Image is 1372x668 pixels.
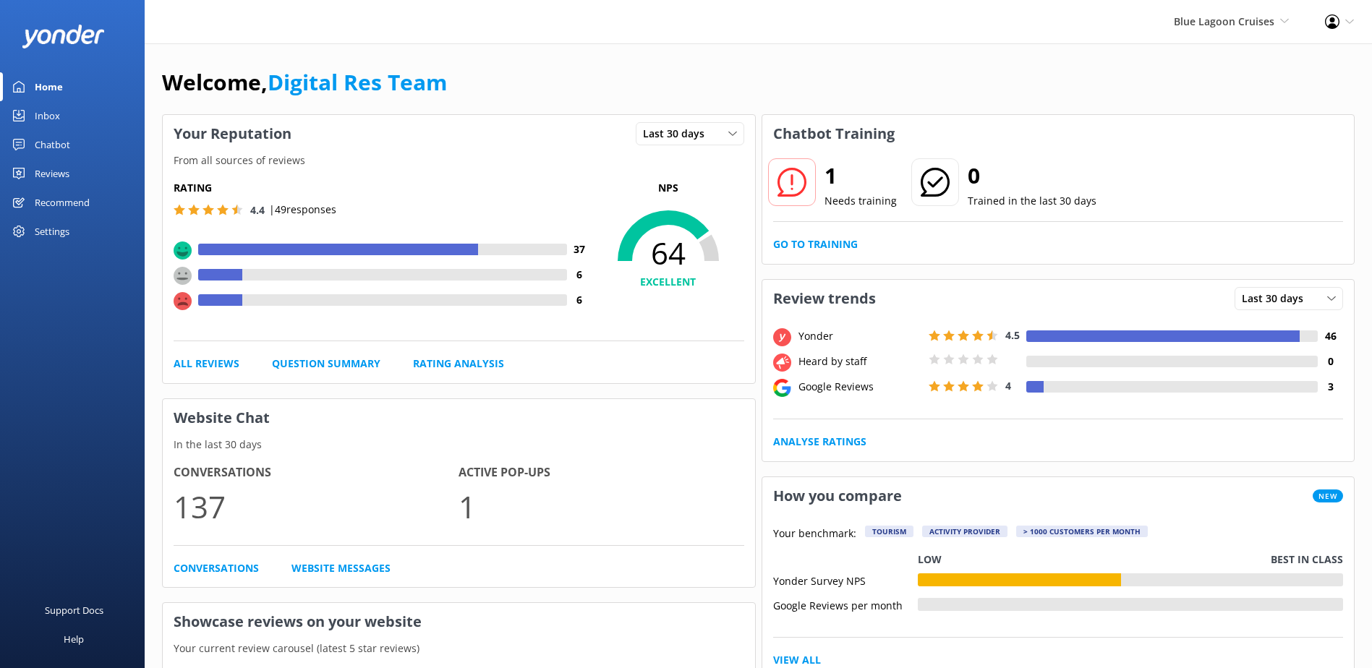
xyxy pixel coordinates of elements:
[163,603,755,641] h3: Showcase reviews on your website
[1271,552,1343,568] p: Best in class
[773,598,918,611] div: Google Reviews per month
[773,236,858,252] a: Go to Training
[413,356,504,372] a: Rating Analysis
[567,292,592,308] h4: 6
[291,560,391,576] a: Website Messages
[773,526,856,543] p: Your benchmark:
[922,526,1007,537] div: Activity Provider
[35,101,60,130] div: Inbox
[773,434,866,450] a: Analyse Ratings
[163,115,302,153] h3: Your Reputation
[174,482,459,531] p: 137
[795,354,925,369] div: Heard by staff
[35,217,69,246] div: Settings
[865,526,913,537] div: Tourism
[592,235,744,271] span: 64
[1242,291,1312,307] span: Last 30 days
[1313,489,1343,502] span: New
[174,180,592,196] h5: Rating
[643,126,713,142] span: Last 30 days
[35,159,69,188] div: Reviews
[918,552,942,568] p: Low
[459,463,743,482] h4: Active Pop-ups
[250,203,265,217] span: 4.4
[567,241,592,257] h4: 37
[35,130,70,159] div: Chatbot
[592,180,744,196] p: NPS
[795,379,925,395] div: Google Reviews
[1016,526,1148,537] div: > 1000 customers per month
[174,356,239,372] a: All Reviews
[163,153,755,168] p: From all sources of reviews
[1005,328,1020,342] span: 4.5
[22,25,105,48] img: yonder-white-logo.png
[1318,379,1343,395] h4: 3
[795,328,925,344] div: Yonder
[567,267,592,283] h4: 6
[1174,14,1274,28] span: Blue Lagoon Cruises
[968,193,1096,209] p: Trained in the last 30 days
[35,72,63,101] div: Home
[459,482,743,531] p: 1
[162,65,447,100] h1: Welcome,
[268,67,447,97] a: Digital Res Team
[1318,354,1343,369] h4: 0
[825,158,897,193] h2: 1
[163,399,755,437] h3: Website Chat
[269,202,336,218] p: | 49 responses
[762,477,913,515] h3: How you compare
[825,193,897,209] p: Needs training
[968,158,1096,193] h2: 0
[35,188,90,217] div: Recommend
[762,115,906,153] h3: Chatbot Training
[272,356,380,372] a: Question Summary
[592,274,744,290] h4: EXCELLENT
[45,596,103,625] div: Support Docs
[163,641,755,656] p: Your current review carousel (latest 5 star reviews)
[1005,379,1011,393] span: 4
[64,625,84,654] div: Help
[773,652,821,668] a: View All
[174,560,259,576] a: Conversations
[773,573,918,586] div: Yonder Survey NPS
[163,437,755,453] p: In the last 30 days
[174,463,459,482] h4: Conversations
[762,280,887,317] h3: Review trends
[1318,328,1343,344] h4: 46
